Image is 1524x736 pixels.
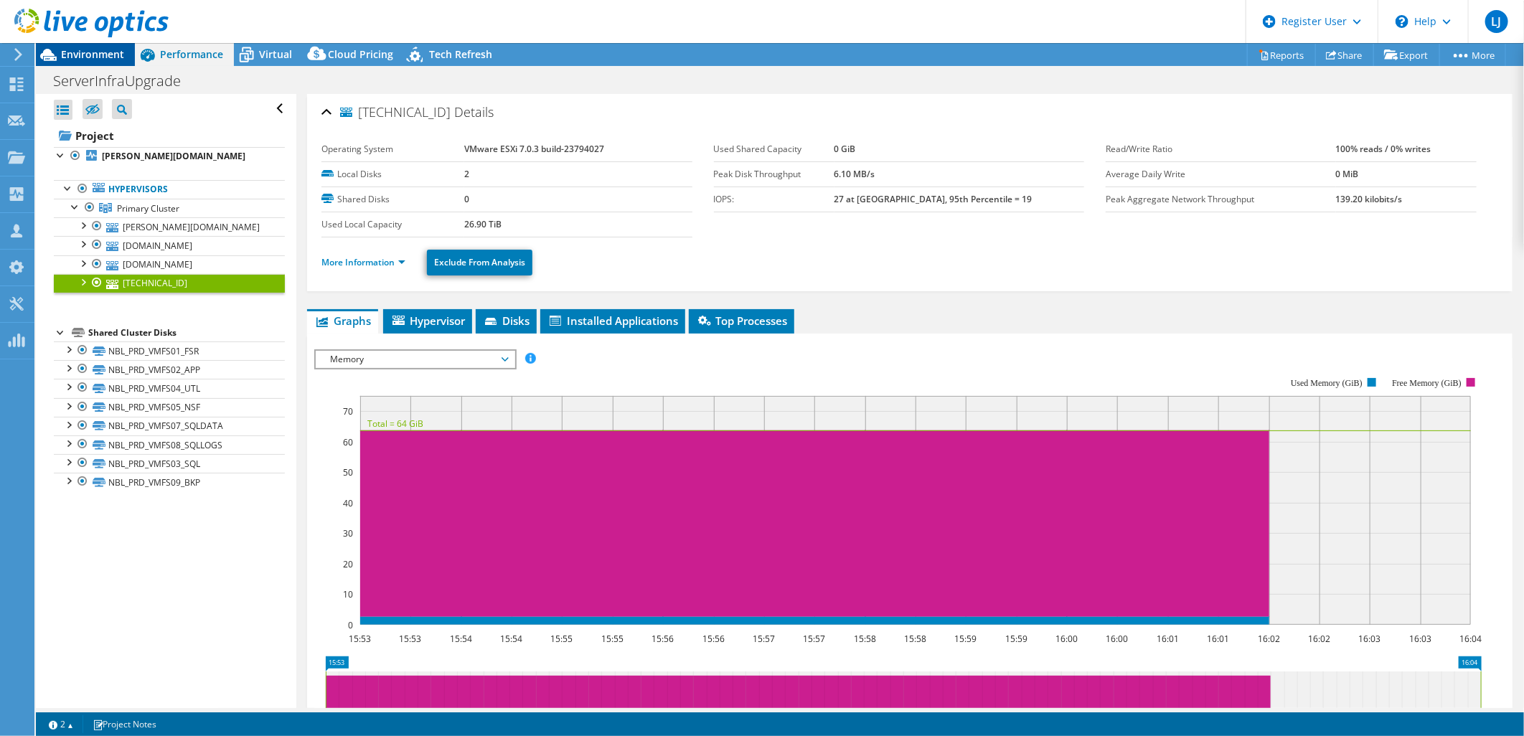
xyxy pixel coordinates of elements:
[652,633,674,645] text: 15:56
[1106,192,1335,207] label: Peak Aggregate Network Throughput
[160,47,223,61] span: Performance
[343,466,353,478] text: 50
[54,341,285,360] a: NBL_PRD_VMFS01_FSR
[753,633,775,645] text: 15:57
[464,143,604,155] b: VMware ESXi 7.0.3 build-23794027
[54,274,285,293] a: [TECHNICAL_ID]
[714,192,834,207] label: IOPS:
[1106,167,1335,181] label: Average Daily Write
[61,47,124,61] span: Environment
[464,193,469,205] b: 0
[601,633,624,645] text: 15:55
[321,167,464,181] label: Local Disks
[54,124,285,147] a: Project
[321,142,464,156] label: Operating System
[343,436,353,448] text: 60
[1409,633,1431,645] text: 16:03
[803,633,825,645] text: 15:57
[321,192,464,207] label: Shared Disks
[454,103,494,121] span: Details
[54,236,285,255] a: [DOMAIN_NAME]
[1439,44,1506,66] a: More
[321,256,405,268] a: More Information
[1055,633,1078,645] text: 16:00
[102,150,245,162] b: [PERSON_NAME][DOMAIN_NAME]
[54,199,285,217] a: Primary Cluster
[954,633,977,645] text: 15:59
[714,142,834,156] label: Used Shared Capacity
[464,218,502,230] b: 26.90 TiB
[904,633,926,645] text: 15:58
[427,250,532,275] a: Exclude From Analysis
[1358,633,1380,645] text: 16:03
[343,558,353,570] text: 20
[1308,633,1330,645] text: 16:02
[834,193,1033,205] b: 27 at [GEOGRAPHIC_DATA], 95th Percentile = 19
[1157,633,1179,645] text: 16:01
[1336,193,1403,205] b: 139.20 kilobits/s
[1005,633,1027,645] text: 15:59
[1392,378,1462,388] text: Free Memory (GiB)
[547,313,678,328] span: Installed Applications
[1336,143,1431,155] b: 100% reads / 0% writes
[483,313,530,328] span: Disks
[696,313,787,328] span: Top Processes
[429,47,492,61] span: Tech Refresh
[348,619,353,631] text: 0
[450,633,472,645] text: 15:54
[117,202,179,214] span: Primary Cluster
[550,633,573,645] text: 15:55
[464,168,469,180] b: 2
[54,398,285,417] a: NBL_PRD_VMFS05_NSF
[1291,378,1363,388] text: Used Memory (GiB)
[702,633,725,645] text: 15:56
[1207,633,1229,645] text: 16:01
[1315,44,1374,66] a: Share
[349,633,371,645] text: 15:53
[54,454,285,473] a: NBL_PRD_VMFS03_SQL
[834,143,856,155] b: 0 GiB
[54,147,285,166] a: [PERSON_NAME][DOMAIN_NAME]
[854,633,876,645] text: 15:58
[54,435,285,454] a: NBL_PRD_VMFS08_SQLLOGS
[390,313,465,328] span: Hypervisor
[328,47,393,61] span: Cloud Pricing
[343,588,353,600] text: 10
[1396,15,1408,28] svg: \n
[1336,168,1359,180] b: 0 MiB
[343,405,353,417] text: 70
[500,633,522,645] text: 15:54
[54,217,285,236] a: [PERSON_NAME][DOMAIN_NAME]
[1106,633,1128,645] text: 16:00
[88,324,285,341] div: Shared Cluster Disks
[39,715,83,733] a: 2
[321,217,464,232] label: Used Local Capacity
[54,417,285,435] a: NBL_PRD_VMFS07_SQLDATA
[834,168,875,180] b: 6.10 MB/s
[1247,44,1316,66] a: Reports
[47,73,203,89] h1: ServerInfraUpgrade
[1258,633,1280,645] text: 16:02
[343,497,353,509] text: 40
[54,360,285,379] a: NBL_PRD_VMFS02_APP
[323,351,507,368] span: Memory
[54,255,285,274] a: [DOMAIN_NAME]
[399,633,421,645] text: 15:53
[314,313,371,328] span: Graphs
[367,417,423,430] text: Total = 64 GiB
[1485,10,1508,33] span: LJ
[340,105,451,120] span: [TECHNICAL_ID]
[259,47,292,61] span: Virtual
[54,473,285,491] a: NBL_PRD_VMFS09_BKP
[54,180,285,199] a: Hypervisors
[54,379,285,397] a: NBL_PRD_VMFS04_UTL
[83,715,166,733] a: Project Notes
[343,527,353,539] text: 30
[714,167,834,181] label: Peak Disk Throughput
[1459,633,1482,645] text: 16:04
[1373,44,1440,66] a: Export
[1106,142,1335,156] label: Read/Write Ratio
